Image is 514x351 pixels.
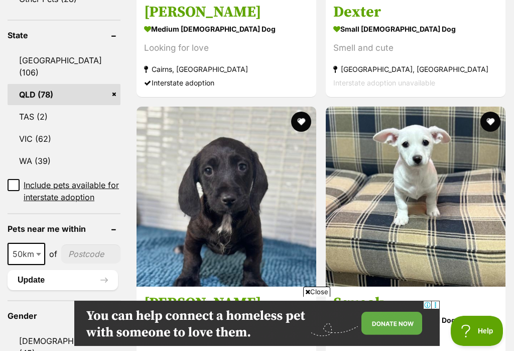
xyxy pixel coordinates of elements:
strong: small [DEMOGRAPHIC_DATA] Dog [333,22,498,36]
strong: [GEOGRAPHIC_DATA], [GEOGRAPHIC_DATA] [333,62,498,76]
header: State [8,31,120,40]
iframe: Advertisement [74,301,440,346]
span: 50km [8,243,45,265]
span: of [49,248,57,260]
input: postcode [61,244,120,264]
a: Privacy Notification [355,1,365,9]
span: Interstate adoption unavailable [333,78,435,87]
div: Smell and cute [333,41,498,55]
span: 50km [9,247,44,261]
a: VIC (62) [8,128,120,149]
h3: Squeak [333,294,498,313]
iframe: Help Scout Beacon - Open [451,316,504,346]
a: [GEOGRAPHIC_DATA] (106) [8,50,120,83]
img: Squeak - Chihuahua (Smooth Coat) x Jack Russell Terrier x Fox Terrier (Miniature) Dog [326,107,505,287]
strong: Cairns, [GEOGRAPHIC_DATA] [144,62,309,76]
a: Include pets available for interstate adoption [8,179,120,203]
header: Gender [8,311,120,320]
h3: [PERSON_NAME] [144,3,309,22]
header: Pets near me within [8,224,120,233]
button: favourite [480,112,500,132]
img: iconc.png [355,1,364,8]
img: adc.png [358,1,364,8]
img: adc.png [73,1,79,8]
span: Close [303,287,330,297]
a: WA (39) [8,150,120,171]
a: TAS (2) [8,106,120,127]
div: Interstate adoption [144,76,309,90]
button: Update [8,270,118,290]
img: consumer-privacy-logo.png [1,1,9,9]
a: QLD (78) [8,84,120,105]
h3: [PERSON_NAME] [144,294,309,313]
span: Include pets available for interstate adoption [24,179,120,203]
img: Dudley - Poodle (Toy) x Dachshund Dog [137,107,316,287]
button: favourite [291,112,311,132]
div: Looking for love [144,41,309,55]
img: consumer-privacy-logo.png [356,1,364,9]
strong: medium [DEMOGRAPHIC_DATA] Dog [144,22,309,36]
h3: Dexter [333,3,498,22]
